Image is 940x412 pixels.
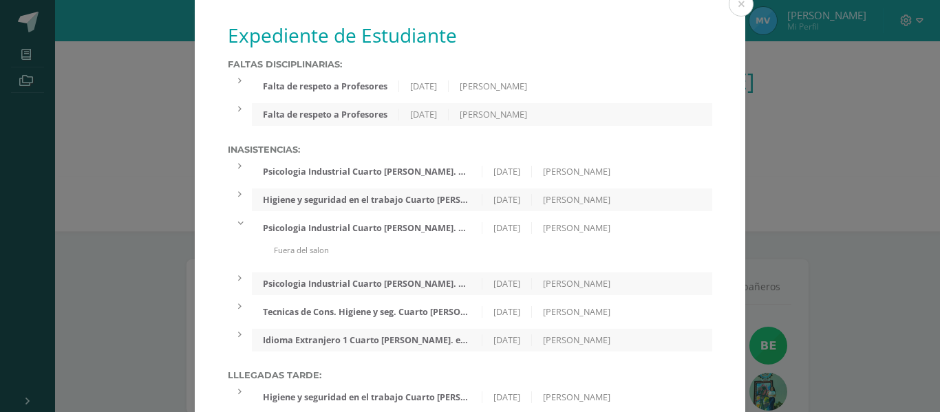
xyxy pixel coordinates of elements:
div: [PERSON_NAME] [449,80,538,92]
div: Idioma Extranjero 1 Cuarto [PERSON_NAME]. en Dibujo Técnico de Construcción Diario 'A' [252,334,482,346]
div: [PERSON_NAME] [532,166,621,177]
label: Faltas Disciplinarias: [228,59,712,69]
div: Tecnicas de Cons. Higiene y seg. Cuarto [PERSON_NAME]. en Dibujo Técnico de Construcción Diario 'A' [252,306,482,318]
div: Fuera del salon [252,245,712,267]
div: [PERSON_NAME] [449,109,538,120]
div: [PERSON_NAME] [532,194,621,206]
div: [DATE] [482,194,532,206]
div: [PERSON_NAME] [532,334,621,346]
div: Psicologia Industrial Cuarto [PERSON_NAME]. en Dibujo Técnico de Construcción Diario 'A' [252,222,482,234]
div: [DATE] [399,80,449,92]
div: [DATE] [482,166,532,177]
div: [PERSON_NAME] [532,306,621,318]
div: [PERSON_NAME] [532,278,621,290]
div: Falta de respeto a Profesores [252,109,399,120]
div: Higiene y seguridad en el trabajo Cuarto [PERSON_NAME]. en Dibujo Técnico de Construcción Diario 'A' [252,391,482,403]
label: Inasistencias: [228,144,712,155]
div: Higiene y seguridad en el trabajo Cuarto [PERSON_NAME]. en Dibujo Técnico de Construcción Diario 'A' [252,194,482,206]
div: [DATE] [482,334,532,346]
div: [PERSON_NAME] [532,222,621,234]
div: [DATE] [482,306,532,318]
div: [DATE] [482,391,532,403]
div: [DATE] [482,278,532,290]
div: Falta de respeto a Profesores [252,80,399,92]
div: Psicologia Industrial Cuarto [PERSON_NAME]. en Dibujo Técnico de Construcción Diario 'A' [252,166,482,177]
div: Psicologia Industrial Cuarto [PERSON_NAME]. en Dibujo Técnico de Construcción Diario 'A' [252,278,482,290]
h1: Expediente de Estudiante [228,22,712,48]
div: [PERSON_NAME] [532,391,621,403]
div: [DATE] [482,222,532,234]
div: [DATE] [399,109,449,120]
label: Lllegadas tarde: [228,370,712,380]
